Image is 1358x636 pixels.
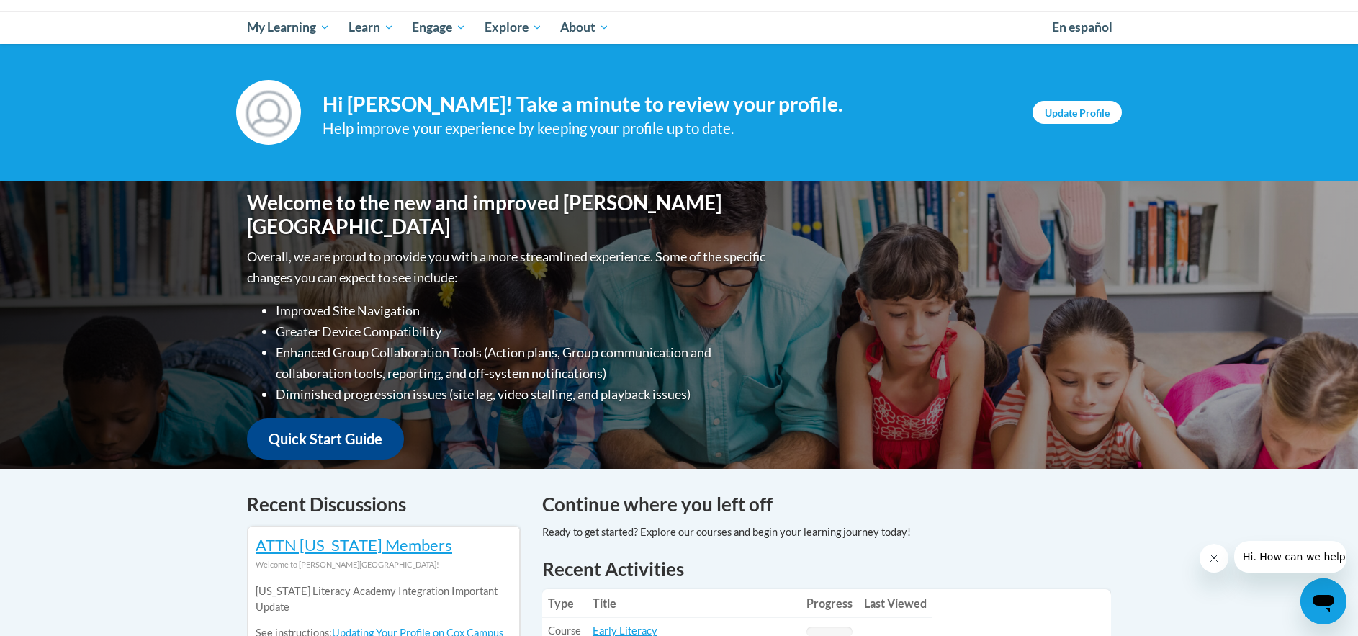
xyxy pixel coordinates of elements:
[256,535,452,555] a: ATTN [US_STATE] Members
[1234,541,1346,573] iframe: Message from company
[276,342,769,384] li: Enhanced Group Collaboration Tools (Action plans, Group communication and collaboration tools, re...
[542,491,1111,519] h4: Continue where you left off
[1033,101,1122,124] a: Update Profile
[1052,19,1112,35] span: En español
[225,11,1133,44] div: Main menu
[323,92,1011,117] h4: Hi [PERSON_NAME]! Take a minute to review your profile.
[1300,578,1346,624] iframe: Button to launch messaging window
[247,191,769,239] h1: Welcome to the new and improved [PERSON_NAME][GEOGRAPHIC_DATA]
[542,556,1111,582] h1: Recent Activities
[349,19,394,36] span: Learn
[323,117,1011,140] div: Help improve your experience by keeping your profile up to date.
[1200,544,1228,573] iframe: Close message
[412,19,466,36] span: Engage
[236,80,301,145] img: Profile Image
[542,589,587,618] th: Type
[238,11,339,44] a: My Learning
[256,557,512,573] div: Welcome to [PERSON_NAME][GEOGRAPHIC_DATA]!
[403,11,475,44] a: Engage
[339,11,403,44] a: Learn
[475,11,552,44] a: Explore
[247,246,769,288] p: Overall, we are proud to provide you with a more streamlined experience. Some of the specific cha...
[247,491,521,519] h4: Recent Discussions
[560,19,609,36] span: About
[552,11,619,44] a: About
[9,10,117,22] span: Hi. How can we help?
[276,384,769,405] li: Diminished progression issues (site lag, video stalling, and playback issues)
[801,589,858,618] th: Progress
[247,19,330,36] span: My Learning
[276,321,769,342] li: Greater Device Compatibility
[485,19,542,36] span: Explore
[587,589,801,618] th: Title
[276,300,769,321] li: Improved Site Navigation
[247,418,404,460] a: Quick Start Guide
[1043,12,1122,42] a: En español
[256,583,512,615] p: [US_STATE] Literacy Academy Integration Important Update
[858,589,932,618] th: Last Viewed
